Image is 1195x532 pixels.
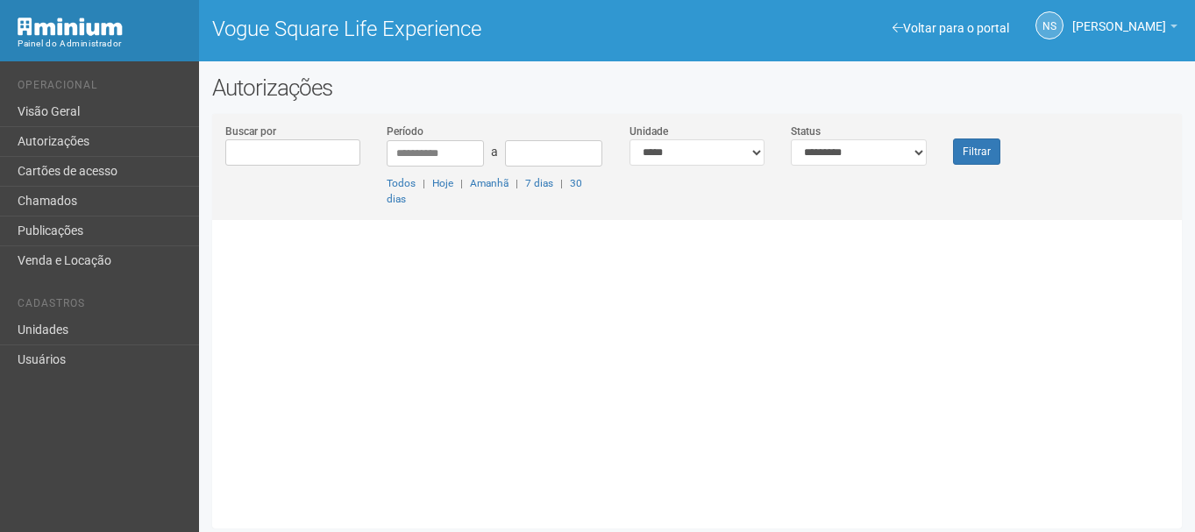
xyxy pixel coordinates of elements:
span: Nicolle Silva [1072,3,1166,33]
a: Hoje [432,177,453,189]
label: Status [791,124,821,139]
a: 7 dias [525,177,553,189]
a: Amanhã [470,177,509,189]
div: Painel do Administrador [18,36,186,52]
img: Minium [18,18,123,36]
span: | [460,177,463,189]
span: | [516,177,518,189]
label: Período [387,124,423,139]
label: Unidade [630,124,668,139]
h1: Vogue Square Life Experience [212,18,684,40]
li: Operacional [18,79,186,97]
span: | [560,177,563,189]
label: Buscar por [225,124,276,139]
span: | [423,177,425,189]
button: Filtrar [953,138,1000,165]
a: Voltar para o portal [893,21,1009,35]
h2: Autorizações [212,74,1182,101]
span: a [491,145,498,159]
a: NS [1035,11,1063,39]
a: Todos [387,177,416,189]
a: [PERSON_NAME] [1072,22,1177,36]
li: Cadastros [18,297,186,316]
